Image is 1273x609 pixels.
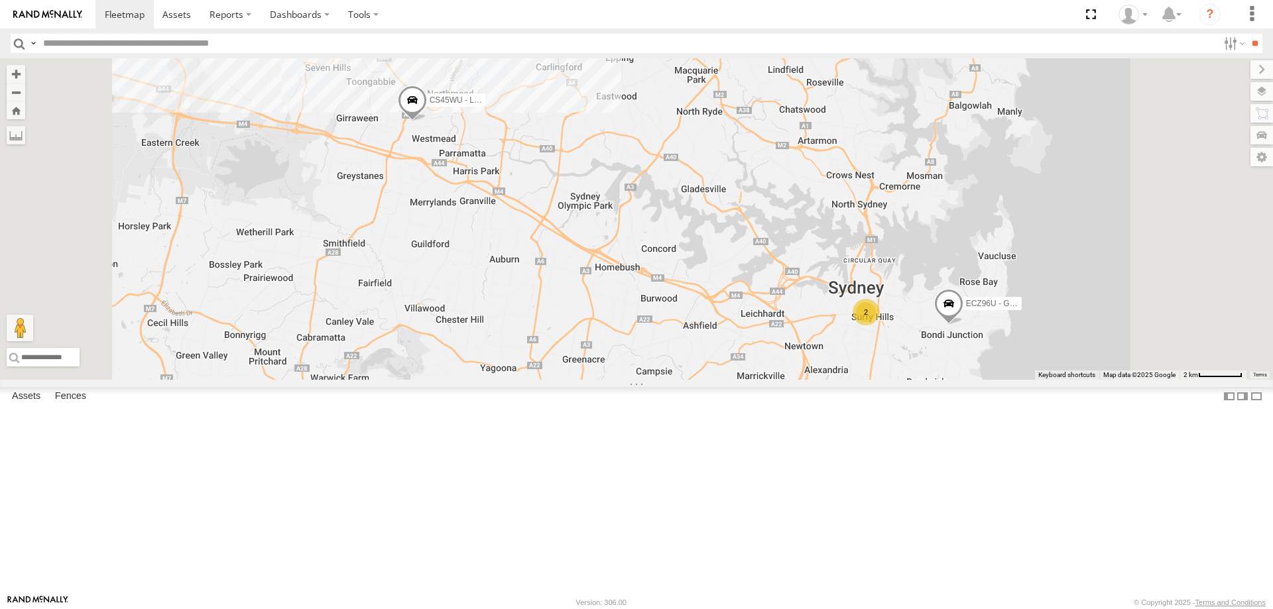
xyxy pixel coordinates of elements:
[966,299,1041,308] span: ECZ96U - Great Wall
[430,95,485,105] span: CS45WU - LDV
[1180,370,1246,380] button: Map Scale: 2 km per 63 pixels
[7,65,25,83] button: Zoom in
[7,101,25,119] button: Zoom Home
[1250,148,1273,166] label: Map Settings
[1219,34,1247,53] label: Search Filter Options
[853,299,879,325] div: 2
[1183,371,1198,378] span: 2 km
[5,387,47,406] label: Assets
[1223,387,1236,406] label: Dock Summary Table to the Left
[1103,371,1176,378] span: Map data ©2025 Google
[28,34,38,53] label: Search Query
[1114,5,1152,25] div: Tom Tozer
[7,126,25,144] label: Measure
[48,387,93,406] label: Fences
[13,10,82,19] img: rand-logo.svg
[7,315,33,341] button: Drag Pegman onto the map to open Street View
[1195,598,1266,606] a: Terms and Conditions
[1236,387,1249,406] label: Dock Summary Table to the Right
[1199,4,1221,25] i: ?
[1253,372,1267,378] a: Terms (opens in new tab)
[1250,387,1263,406] label: Hide Summary Table
[1134,598,1266,606] div: © Copyright 2025 -
[7,83,25,101] button: Zoom out
[1038,370,1095,380] button: Keyboard shortcuts
[576,598,627,606] div: Version: 306.00
[7,596,68,609] a: Visit our Website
